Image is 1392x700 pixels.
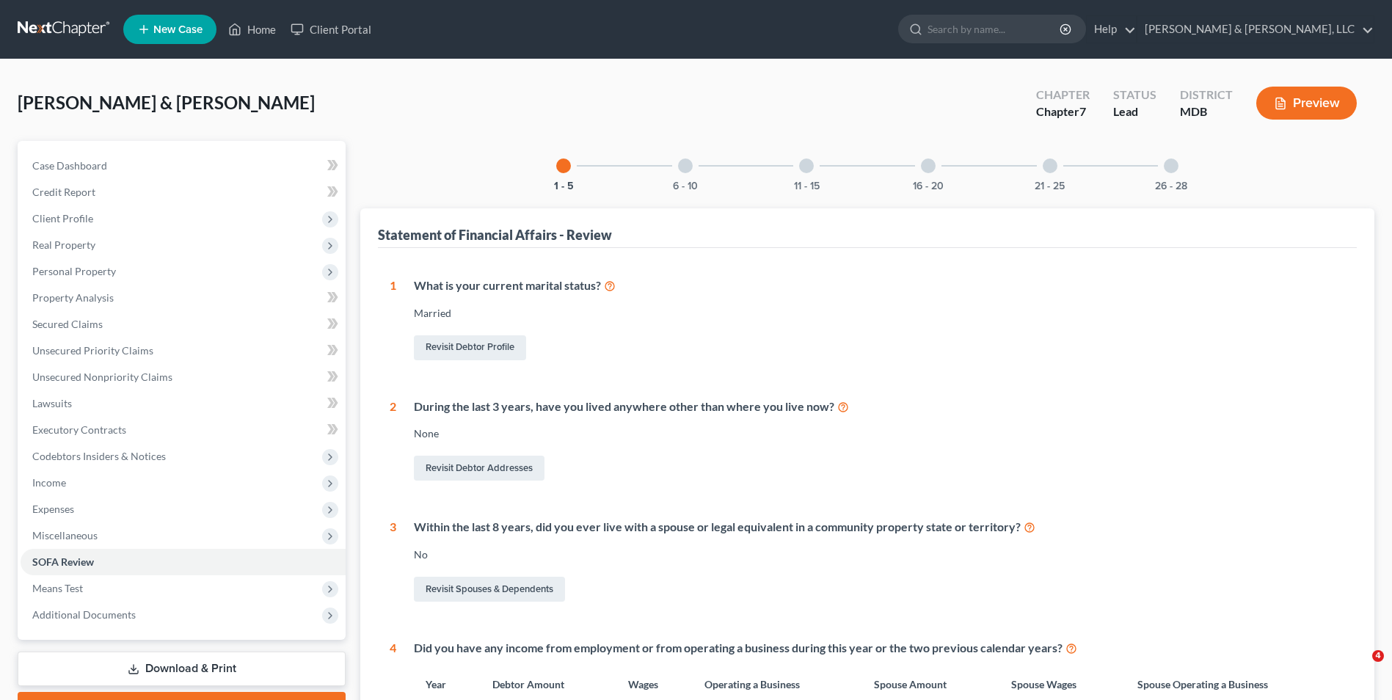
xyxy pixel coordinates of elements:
span: Means Test [32,582,83,594]
span: 7 [1079,104,1086,118]
a: Unsecured Nonpriority Claims [21,364,346,390]
th: Operating a Business [693,668,862,700]
span: Secured Claims [32,318,103,330]
a: Download & Print [18,652,346,686]
th: Spouse Amount [862,668,999,700]
div: 1 [390,277,396,363]
span: SOFA Review [32,555,94,568]
button: 26 - 28 [1155,181,1187,192]
a: [PERSON_NAME] & [PERSON_NAME], LLC [1137,16,1374,43]
th: Spouse Wages [999,668,1126,700]
div: 2 [390,398,396,484]
span: Additional Documents [32,608,136,621]
th: Debtor Amount [481,668,616,700]
div: Statement of Financial Affairs - Review [378,226,612,244]
div: Married [414,306,1345,321]
a: Revisit Debtor Addresses [414,456,544,481]
a: Secured Claims [21,311,346,338]
span: Real Property [32,238,95,251]
span: Property Analysis [32,291,114,304]
div: Chapter [1036,87,1090,103]
input: Search by name... [928,15,1062,43]
span: New Case [153,24,203,35]
a: Case Dashboard [21,153,346,179]
button: Preview [1256,87,1357,120]
div: 3 [390,519,396,605]
a: Credit Report [21,179,346,205]
div: MDB [1180,103,1233,120]
span: Miscellaneous [32,529,98,542]
div: Chapter [1036,103,1090,120]
div: Status [1113,87,1156,103]
a: Home [221,16,283,43]
div: Did you have any income from employment or from operating a business during this year or the two ... [414,640,1345,657]
span: [PERSON_NAME] & [PERSON_NAME] [18,92,315,113]
div: Lead [1113,103,1156,120]
button: 11 - 15 [794,181,820,192]
a: Lawsuits [21,390,346,417]
span: Codebtors Insiders & Notices [32,450,166,462]
span: Unsecured Priority Claims [32,344,153,357]
span: Expenses [32,503,74,515]
span: Lawsuits [32,397,72,409]
div: None [414,426,1345,441]
th: Wages [616,668,693,700]
a: Property Analysis [21,285,346,311]
button: 1 - 5 [554,181,574,192]
span: Executory Contracts [32,423,126,436]
span: 4 [1372,650,1384,662]
iframe: Intercom live chat [1342,650,1377,685]
span: Client Profile [32,212,93,225]
div: No [414,547,1345,562]
button: 16 - 20 [913,181,944,192]
th: Spouse Operating a Business [1126,668,1345,700]
span: Personal Property [32,265,116,277]
div: District [1180,87,1233,103]
div: What is your current marital status? [414,277,1345,294]
a: SOFA Review [21,549,346,575]
th: Year [414,668,481,700]
a: Revisit Spouses & Dependents [414,577,565,602]
a: Client Portal [283,16,379,43]
button: 21 - 25 [1035,181,1065,192]
a: Help [1087,16,1136,43]
a: Revisit Debtor Profile [414,335,526,360]
a: Unsecured Priority Claims [21,338,346,364]
div: Within the last 8 years, did you ever live with a spouse or legal equivalent in a community prope... [414,519,1345,536]
span: Income [32,476,66,489]
a: Executory Contracts [21,417,346,443]
button: 6 - 10 [673,181,698,192]
span: Credit Report [32,186,95,198]
div: During the last 3 years, have you lived anywhere other than where you live now? [414,398,1345,415]
span: Case Dashboard [32,159,107,172]
span: Unsecured Nonpriority Claims [32,371,172,383]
